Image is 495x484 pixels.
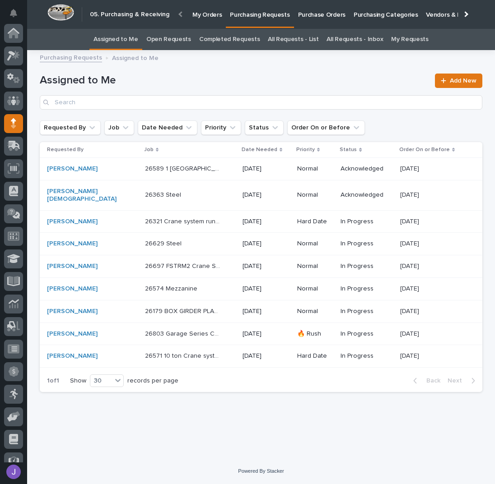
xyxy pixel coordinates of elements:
p: [DATE] [243,263,290,270]
button: Back [406,377,444,385]
p: [DATE] [243,308,290,315]
p: [DATE] [243,218,290,226]
p: [DATE] [400,238,421,248]
button: Next [444,377,482,385]
tr: [PERSON_NAME] 26629 Steel26629 Steel [DATE]NormalIn Progress[DATE][DATE] [40,233,482,255]
p: 26803 Garage Series Crane [145,328,222,338]
p: [DATE] [243,191,290,199]
a: Assigned to Me [93,29,138,50]
p: Normal [297,191,334,199]
p: [DATE] [400,261,421,270]
input: Search [40,95,482,110]
h1: Assigned to Me [40,74,430,87]
p: [DATE] [243,330,290,338]
p: [DATE] [400,163,421,173]
p: records per page [127,377,178,385]
p: Normal [297,263,334,270]
p: Normal [297,240,334,248]
p: 26321 Crane system runways [145,216,222,226]
p: 26574 Mezzanine [145,283,199,293]
span: Back [421,378,440,384]
p: 26697 FSTRM2 Crane System [145,261,222,270]
p: [DATE] [400,306,421,315]
a: [PERSON_NAME] [47,218,98,226]
div: Notifications [11,9,23,23]
a: Completed Requests [199,29,260,50]
p: Job [144,145,154,155]
p: [DATE] [243,165,290,173]
p: [DATE] [400,350,421,360]
p: Normal [297,285,334,293]
p: In Progress [341,263,392,270]
p: 26179 BOX GIRDER PLATES [145,306,222,315]
a: [PERSON_NAME] [47,330,98,338]
p: Show [70,377,86,385]
p: 26363 Steel [145,189,183,199]
span: Next [448,378,467,384]
p: [DATE] [400,216,421,226]
p: [DATE] [400,283,421,293]
p: Requested By [47,145,84,155]
button: users-avatar [4,462,23,481]
p: In Progress [341,218,392,226]
p: 1 of 1 [40,370,66,392]
p: Acknowledged [341,191,392,199]
p: In Progress [341,352,392,360]
tr: [PERSON_NAME] 26589 1 [GEOGRAPHIC_DATA]26589 1 [GEOGRAPHIC_DATA] [DATE]NormalAcknowledged[DATE][D... [40,158,482,180]
a: Powered By Stacker [238,468,284,474]
p: Acknowledged [341,165,392,173]
p: In Progress [341,285,392,293]
button: Order On or Before [287,120,365,135]
p: [DATE] [243,352,290,360]
a: [PERSON_NAME] [47,285,98,293]
a: Purchasing Requests [40,52,102,62]
a: All Requests - List [268,29,318,50]
button: Date Needed [138,120,197,135]
span: Add New [450,78,476,84]
p: Assigned to Me [112,52,159,62]
p: Normal [297,165,334,173]
a: [PERSON_NAME] [47,165,98,173]
a: [PERSON_NAME] [47,240,98,248]
p: Status [340,145,357,155]
tr: [PERSON_NAME] 26179 BOX GIRDER PLATES26179 BOX GIRDER PLATES [DATE]NormalIn Progress[DATE][DATE] [40,300,482,323]
button: Job [104,120,134,135]
a: [PERSON_NAME][DEMOGRAPHIC_DATA] [47,188,122,203]
a: [PERSON_NAME] [47,308,98,315]
p: 26589 1 [GEOGRAPHIC_DATA] [145,163,222,173]
tr: [PERSON_NAME] 26803 Garage Series Crane26803 Garage Series Crane [DATE]🔥 RushIn Progress[DATE][DATE] [40,323,482,345]
p: Order On or Before [399,145,450,155]
p: 26571 10 ton Crane system [145,350,222,360]
p: [DATE] [400,189,421,199]
img: Workspace Logo [47,4,74,21]
p: [DATE] [243,285,290,293]
p: In Progress [341,330,392,338]
tr: [PERSON_NAME][DEMOGRAPHIC_DATA] 26363 Steel26363 Steel [DATE]NormalAcknowledged[DATE][DATE] [40,180,482,210]
p: 26629 Steel [145,238,183,248]
div: 30 [90,376,112,386]
p: Hard Date [297,218,334,226]
p: Hard Date [297,352,334,360]
p: [DATE] [400,328,421,338]
button: Status [245,120,284,135]
p: Date Needed [242,145,277,155]
button: Notifications [4,4,23,23]
tr: [PERSON_NAME] 26574 Mezzanine26574 Mezzanine [DATE]NormalIn Progress[DATE][DATE] [40,277,482,300]
a: [PERSON_NAME] [47,263,98,270]
p: In Progress [341,240,392,248]
a: Add New [435,74,482,88]
button: Priority [201,120,241,135]
h2: 05. Purchasing & Receiving [90,11,169,18]
p: Normal [297,308,334,315]
p: [DATE] [243,240,290,248]
tr: [PERSON_NAME] 26571 10 ton Crane system26571 10 ton Crane system [DATE]Hard DateIn Progress[DATE]... [40,345,482,368]
a: [PERSON_NAME] [47,352,98,360]
p: Priority [296,145,315,155]
tr: [PERSON_NAME] 26321 Crane system runways26321 Crane system runways [DATE]Hard DateIn Progress[DAT... [40,210,482,233]
a: All Requests - Inbox [327,29,383,50]
p: In Progress [341,308,392,315]
button: Requested By [40,120,101,135]
a: My Requests [391,29,429,50]
a: Open Requests [146,29,191,50]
